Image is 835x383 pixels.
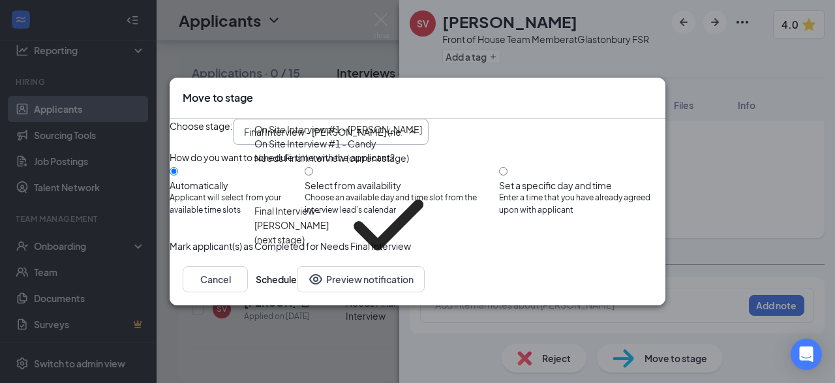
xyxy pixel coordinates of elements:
span: Enter a time that you have already agreed upon with applicant [499,192,665,217]
div: Final Interview - [PERSON_NAME] (next stage) [254,204,329,247]
div: Open Intercom Messenger [791,339,822,370]
button: Preview notificationEye [297,266,425,292]
div: On Site Interview #1 - Candy [254,136,376,151]
span: Mark applicant(s) as Completed for Needs Final Interview [170,239,411,253]
div: Automatically [170,179,305,192]
button: Schedule [256,266,297,292]
div: On Site Interview #1 - [PERSON_NAME] [254,122,422,136]
div: Set a specific day and time [499,179,665,192]
svg: Checkmark [329,165,448,284]
button: Cancel [183,266,248,292]
div: How do you want to schedule time with the applicant? [170,150,665,164]
div: Needs Final Interview (current stage) [254,151,409,165]
svg: Eye [308,271,324,287]
span: Choose stage : [170,119,233,145]
h3: Move to stage [183,91,253,105]
span: Applicant will select from your available time slots [170,192,305,217]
